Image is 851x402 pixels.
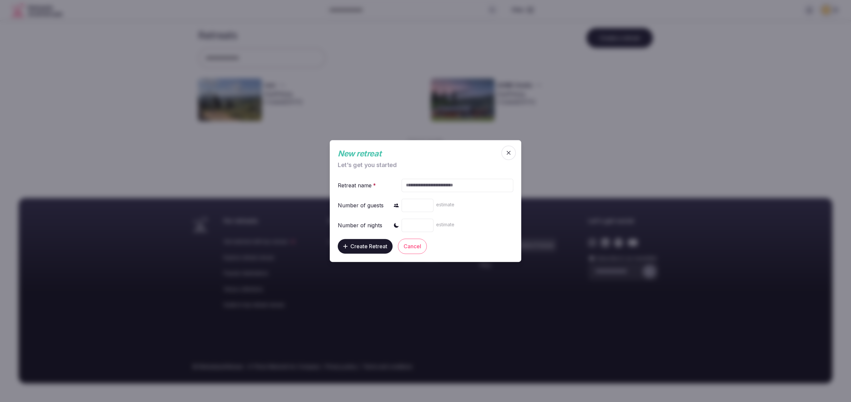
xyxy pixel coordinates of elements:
[338,162,500,168] div: Let's get you started
[436,202,454,207] span: estimate
[338,148,500,159] div: New retreat
[398,239,427,254] button: Cancel
[338,201,384,209] div: Number of guests
[338,239,393,254] button: Create Retreat
[338,221,382,229] div: Number of nights
[338,181,377,189] div: Retreat name
[350,243,387,250] span: Create Retreat
[436,222,454,227] span: estimate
